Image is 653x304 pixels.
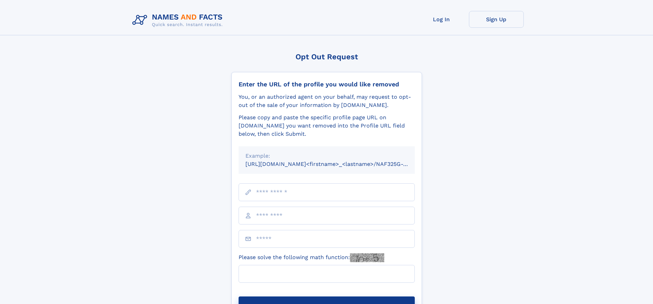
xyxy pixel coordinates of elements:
[469,11,524,28] a: Sign Up
[239,81,415,88] div: Enter the URL of the profile you would like removed
[130,11,228,29] img: Logo Names and Facts
[245,161,428,167] small: [URL][DOMAIN_NAME]<firstname>_<lastname>/NAF325G-xxxxxxxx
[245,152,408,160] div: Example:
[239,113,415,138] div: Please copy and paste the specific profile page URL on [DOMAIN_NAME] you want removed into the Pr...
[414,11,469,28] a: Log In
[239,253,384,262] label: Please solve the following math function:
[231,52,422,61] div: Opt Out Request
[239,93,415,109] div: You, or an authorized agent on your behalf, may request to opt-out of the sale of your informatio...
